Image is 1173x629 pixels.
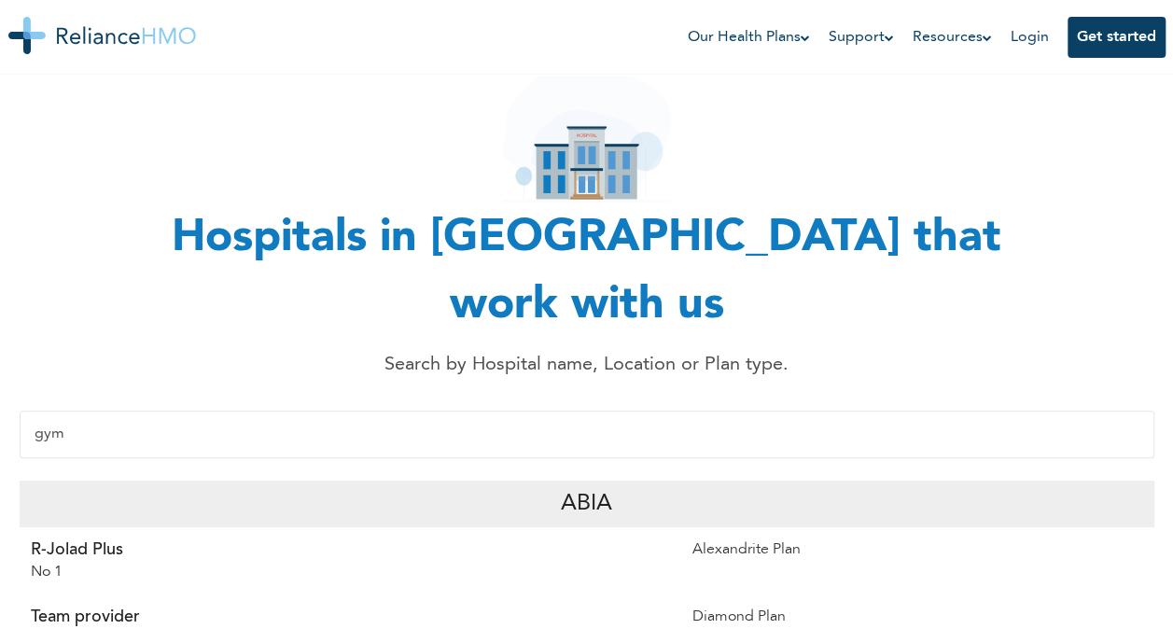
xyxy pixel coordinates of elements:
input: Enter Hospital name, location or plan type... [20,411,1154,458]
p: No 1 [31,561,670,583]
h1: Hospitals in [GEOGRAPHIC_DATA] that work with us [120,205,1054,340]
p: R-Jolad Plus [31,538,670,561]
img: Reliance HMO's Logo [8,17,196,54]
a: Support [829,26,894,49]
p: Abia [561,487,612,521]
p: Alexandrite Plan [692,538,1143,561]
p: Search by Hospital name, Location or Plan type. [167,351,1007,379]
img: hospital_icon.svg [502,63,671,203]
a: Our Health Plans [688,26,810,49]
p: Team provider [31,606,670,628]
button: Get started [1068,17,1166,58]
a: Login [1011,30,1049,45]
a: Resources [913,26,992,49]
p: Diamond Plan [692,606,1143,628]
